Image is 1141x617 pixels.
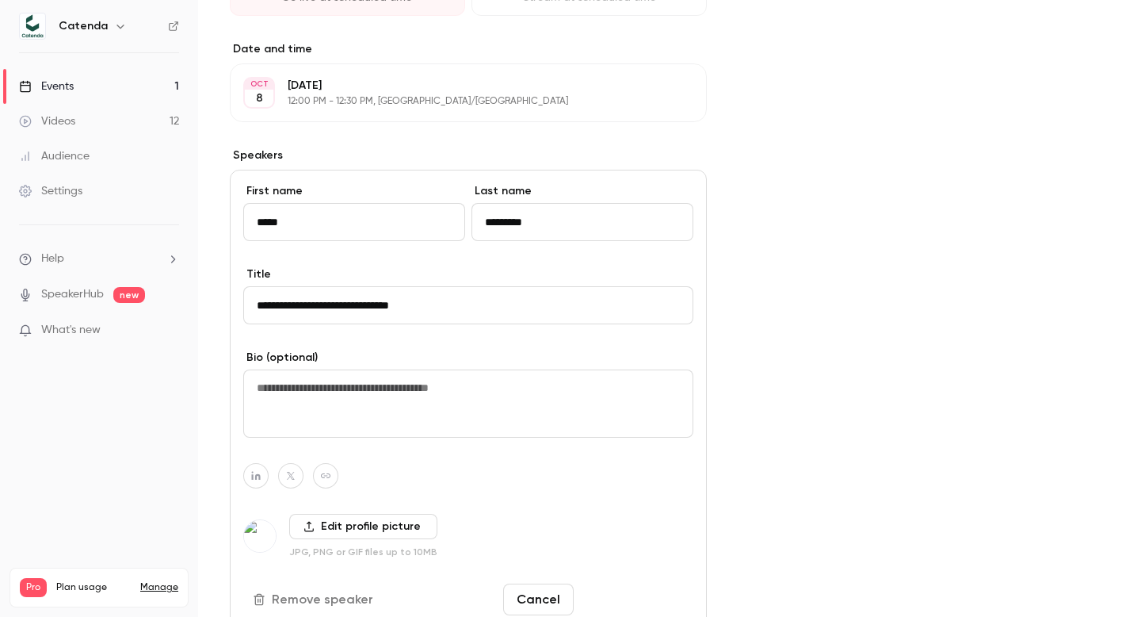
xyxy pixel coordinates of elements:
[59,18,108,34] h6: Catenda
[20,13,45,39] img: Catenda
[20,578,47,597] span: Pro
[288,95,623,108] p: 12:00 PM - 12:30 PM, [GEOGRAPHIC_DATA]/[GEOGRAPHIC_DATA]
[230,41,707,57] label: Date and time
[160,324,179,338] iframe: Noticeable Trigger
[471,183,693,199] label: Last name
[245,79,273,90] div: OCT
[230,148,707,163] label: Speakers
[243,584,386,615] button: Remove speaker
[41,286,104,303] a: SpeakerHub
[19,79,74,94] div: Events
[289,514,437,539] label: Edit profile picture
[19,113,75,129] div: Videos
[140,581,178,594] a: Manage
[19,183,82,199] div: Settings
[244,520,276,552] img: Nils Aleweiler
[243,266,693,282] label: Title
[256,90,263,106] p: 8
[41,251,64,267] span: Help
[19,148,90,164] div: Audience
[580,584,693,615] button: Save changes
[113,287,145,303] span: new
[289,546,437,558] p: JPG, PNG or GIF files up to 10MB
[243,183,465,199] label: First name
[243,350,693,366] label: Bio (optional)
[288,78,623,94] p: [DATE]
[503,584,574,615] button: Cancel
[56,581,131,594] span: Plan usage
[19,251,179,267] li: help-dropdown-opener
[41,322,101,339] span: What's new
